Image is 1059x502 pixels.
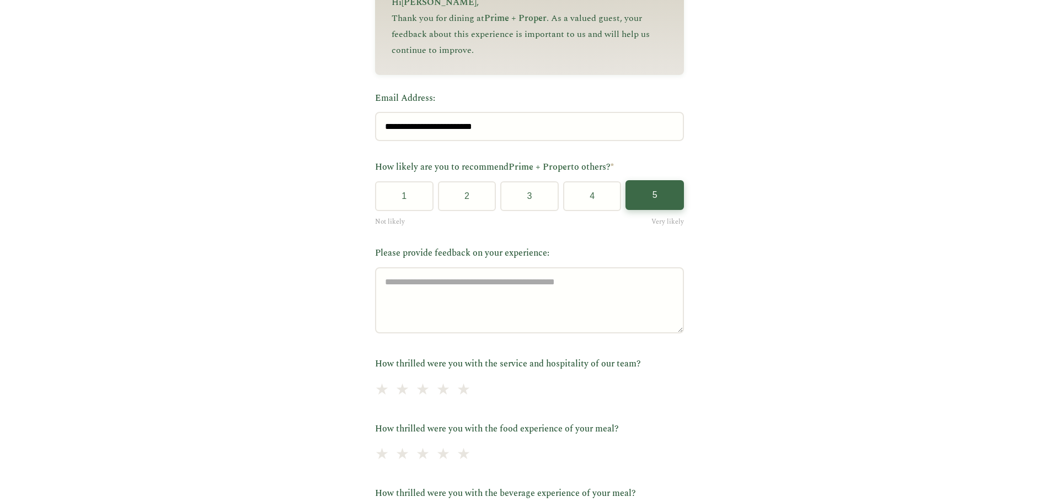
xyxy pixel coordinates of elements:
[484,12,547,25] span: Prime + Proper
[375,378,389,403] span: ★
[375,181,434,211] button: 1
[375,442,389,467] span: ★
[457,442,470,467] span: ★
[436,442,450,467] span: ★
[500,181,559,211] button: 3
[625,180,684,210] button: 5
[436,378,450,403] span: ★
[395,378,409,403] span: ★
[375,246,684,261] label: Please provide feedback on your experience:
[395,442,409,467] span: ★
[375,422,684,436] label: How thrilled were you with the food experience of your meal?
[375,91,684,106] label: Email Address:
[457,378,470,403] span: ★
[375,357,684,371] label: How thrilled were you with the service and hospitality of our team?
[375,487,684,501] label: How thrilled were you with the beverage experience of your meal?
[416,442,430,467] span: ★
[416,378,430,403] span: ★
[509,160,571,174] span: Prime + Proper
[375,217,405,227] span: Not likely
[392,10,667,58] p: Thank you for dining at . As a valued guest, your feedback about this experience is important to ...
[438,181,496,211] button: 2
[651,217,684,227] span: Very likely
[375,160,684,175] label: How likely are you to recommend to others?
[563,181,622,211] button: 4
